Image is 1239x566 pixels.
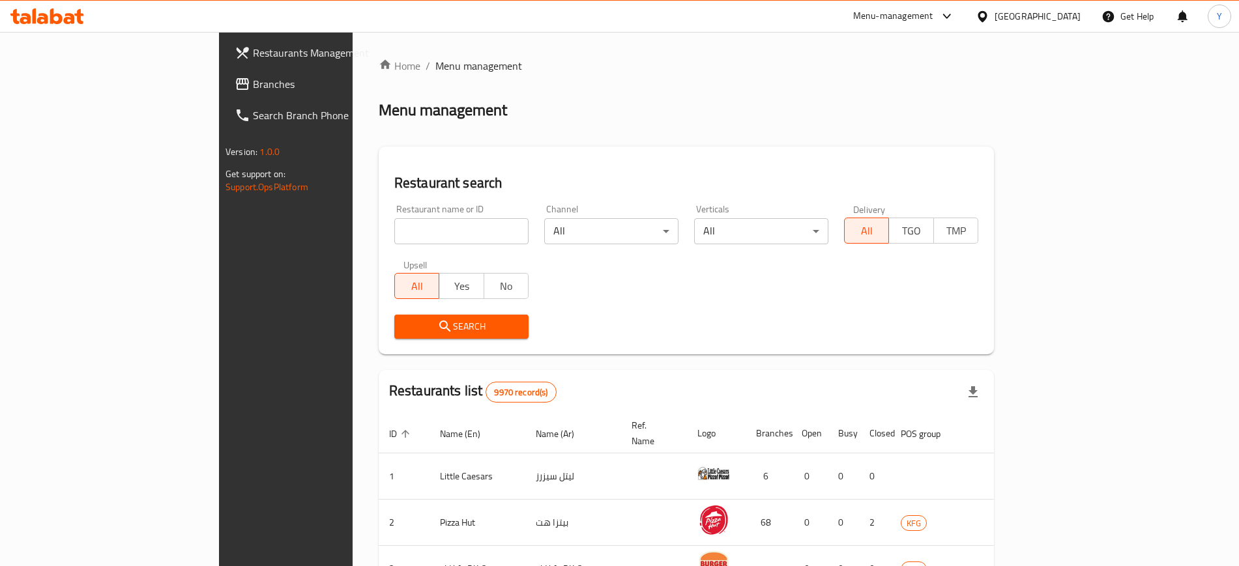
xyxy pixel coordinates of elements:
a: Branches [224,68,426,100]
span: TGO [894,221,928,240]
span: Version: [226,143,257,160]
td: 2 [859,500,890,546]
div: Total records count [486,382,556,403]
span: Get support on: [226,165,285,182]
span: POS group [901,426,957,442]
button: Search [394,315,529,339]
th: Closed [859,414,890,453]
button: No [484,273,529,299]
td: ليتل سيزرز [525,453,621,500]
span: KFG [901,516,926,531]
label: Delivery [853,205,886,214]
button: TGO [888,218,933,244]
nav: breadcrumb [379,58,994,74]
span: Menu management [435,58,522,74]
td: 0 [791,500,828,546]
span: Yes [445,277,478,296]
span: Ref. Name [632,417,671,449]
td: 0 [859,453,890,500]
span: ID [389,426,414,442]
div: Menu-management [853,8,933,24]
span: 1.0.0 [259,143,280,160]
td: 0 [791,453,828,500]
span: Search Branch Phone [253,107,415,123]
th: Branches [746,414,791,453]
span: All [400,277,434,296]
img: Little Caesars [697,457,730,490]
div: [GEOGRAPHIC_DATA] [995,9,1081,23]
div: Export file [957,376,989,408]
span: Y [1217,9,1222,23]
button: Yes [439,273,484,299]
th: Busy [828,414,859,453]
div: All [544,218,678,244]
div: All [694,218,828,244]
a: Support.OpsPlatform [226,178,308,195]
td: Little Caesars [430,453,525,500]
a: Search Branch Phone [224,100,426,131]
a: Restaurants Management [224,37,426,68]
input: Search for restaurant name or ID.. [394,218,529,244]
td: 6 [746,453,791,500]
td: 0 [828,500,859,546]
span: Name (Ar) [536,426,591,442]
span: Search [405,318,518,335]
td: Pizza Hut [430,500,525,546]
li: / [426,58,430,74]
button: All [844,218,889,244]
th: Logo [687,414,746,453]
td: 68 [746,500,791,546]
h2: Restaurant search [394,173,978,193]
h2: Restaurants list [389,381,557,403]
button: All [394,273,439,299]
span: Restaurants Management [253,45,415,61]
span: TMP [939,221,973,240]
span: All [850,221,884,240]
td: بيتزا هت [525,500,621,546]
span: No [489,277,523,296]
button: TMP [933,218,978,244]
span: Name (En) [440,426,497,442]
img: Pizza Hut [697,503,730,536]
span: 9970 record(s) [486,386,555,399]
td: 0 [828,453,859,500]
span: Branches [253,76,415,92]
th: Open [791,414,828,453]
h2: Menu management [379,100,507,120]
label: Upsell [403,260,428,269]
